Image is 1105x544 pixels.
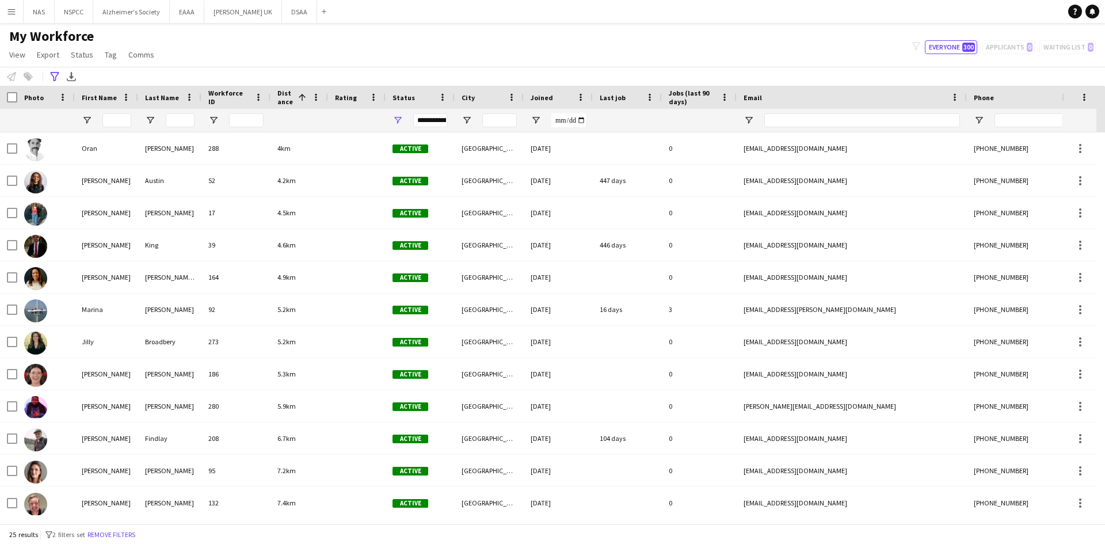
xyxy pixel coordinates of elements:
div: 92 [201,294,270,325]
div: [GEOGRAPHIC_DATA] [455,487,524,519]
span: 5.9km [277,402,296,410]
div: [PERSON_NAME] [75,423,138,454]
div: King [138,229,201,261]
span: 6.7km [277,434,296,443]
span: Status [71,50,93,60]
div: 0 [662,197,737,229]
div: 208 [201,423,270,454]
span: Jobs (last 90 days) [669,89,716,106]
div: [EMAIL_ADDRESS][DOMAIN_NAME] [737,197,967,229]
div: 0 [662,487,737,519]
div: [EMAIL_ADDRESS][DOMAIN_NAME] [737,165,967,196]
button: [PERSON_NAME] UK [204,1,282,23]
div: Findlay [138,423,201,454]
div: [EMAIL_ADDRESS][DOMAIN_NAME] [737,326,967,357]
div: [DATE] [524,165,593,196]
div: 0 [662,165,737,196]
span: Comms [128,50,154,60]
div: 0 [662,261,737,293]
img: Jilly Broadbery [24,332,47,355]
div: [GEOGRAPHIC_DATA] [455,423,524,454]
div: Broadbery [138,326,201,357]
div: 0 [662,229,737,261]
div: 104 days [593,423,662,454]
div: 0 [662,455,737,486]
div: [GEOGRAPHIC_DATA] [455,165,524,196]
img: Simon Bevan [24,493,47,516]
div: 16 days [593,294,662,325]
div: [DATE] [524,455,593,486]
span: Active [393,499,428,508]
button: Open Filter Menu [145,115,155,125]
div: [DATE] [524,229,593,261]
div: [GEOGRAPHIC_DATA] [455,229,524,261]
span: Workforce ID [208,89,250,106]
span: Last Name [145,93,179,102]
span: City [462,93,475,102]
div: 3 [662,294,737,325]
div: [EMAIL_ADDRESS][DOMAIN_NAME] [737,455,967,486]
div: [PERSON_NAME] [75,261,138,293]
div: [DATE] [524,390,593,422]
div: [PERSON_NAME] [PERSON_NAME] [138,261,201,293]
span: Active [393,467,428,475]
div: 39 [201,229,270,261]
input: Workforce ID Filter Input [229,113,264,127]
div: Oran [75,132,138,164]
a: Export [32,47,64,62]
button: Open Filter Menu [744,115,754,125]
div: 288 [201,132,270,164]
input: City Filter Input [482,113,517,127]
a: Comms [124,47,159,62]
span: 4.2km [277,176,296,185]
div: [PERSON_NAME] [75,487,138,519]
div: [EMAIL_ADDRESS][DOMAIN_NAME] [737,261,967,293]
a: View [5,47,30,62]
div: [PERSON_NAME][EMAIL_ADDRESS][DOMAIN_NAME] [737,390,967,422]
span: 4.9km [277,273,296,281]
span: 7.2km [277,466,296,475]
img: Sarah Hillyer [24,461,47,484]
span: 5.2km [277,305,296,314]
div: [PERSON_NAME] [75,390,138,422]
button: EAAA [170,1,204,23]
button: Open Filter Menu [531,115,541,125]
span: 300 [962,43,975,52]
div: 446 days [593,229,662,261]
div: [GEOGRAPHIC_DATA] [455,358,524,390]
span: Photo [24,93,44,102]
button: Remove filters [85,528,138,541]
div: [PERSON_NAME] [138,197,201,229]
div: 95 [201,455,270,486]
div: [PERSON_NAME] [75,165,138,196]
div: 0 [662,132,737,164]
span: Active [393,177,428,185]
span: 4.6km [277,241,296,249]
img: Marcus King [24,235,47,258]
div: [PERSON_NAME] [138,358,201,390]
div: [PERSON_NAME] [75,358,138,390]
div: [DATE] [524,261,593,293]
div: [DATE] [524,197,593,229]
span: Last job [600,93,626,102]
div: 17 [201,197,270,229]
span: Status [393,93,415,102]
div: [DATE] [524,294,593,325]
div: [DATE] [524,132,593,164]
button: Alzheimer's Society [93,1,170,23]
input: Email Filter Input [764,113,960,127]
span: 4.5km [277,208,296,217]
div: [DATE] [524,487,593,519]
div: 164 [201,261,270,293]
div: [PERSON_NAME] [138,132,201,164]
span: Email [744,93,762,102]
div: [GEOGRAPHIC_DATA] [455,326,524,357]
div: [DATE] [524,423,593,454]
input: First Name Filter Input [102,113,131,127]
button: NAS [24,1,55,23]
a: Tag [100,47,121,62]
app-action-btn: Export XLSX [64,70,78,83]
div: [EMAIL_ADDRESS][DOMAIN_NAME] [737,132,967,164]
span: View [9,50,25,60]
div: [PERSON_NAME] [138,390,201,422]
